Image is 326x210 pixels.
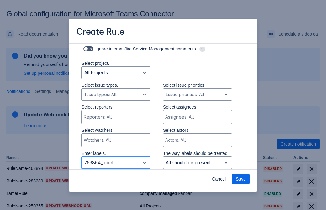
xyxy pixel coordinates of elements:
span: open [141,159,148,166]
p: Select assignees. [163,104,232,110]
button: Cancel [208,174,229,184]
p: Select watchers. [81,127,150,133]
p: Select issue types. [81,82,150,88]
div: Ignore internal Jira Service Management comments [81,44,232,53]
p: Select actors. [163,127,232,133]
div: Scrollable content [69,43,257,170]
span: open [222,91,230,98]
span: ? [199,47,205,52]
span: open [141,91,148,98]
p: The way labels should be treated [163,150,232,156]
span: Cancel [212,174,226,184]
p: Select project. [81,60,150,66]
p: Select issue priorities. [163,82,232,88]
p: Select reporters. [81,104,150,110]
span: open [141,69,148,76]
button: Save [232,174,250,184]
span: open [222,159,230,166]
p: Enter labels. [81,150,150,156]
h3: Create Rule [76,26,124,38]
span: Save [236,174,246,184]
